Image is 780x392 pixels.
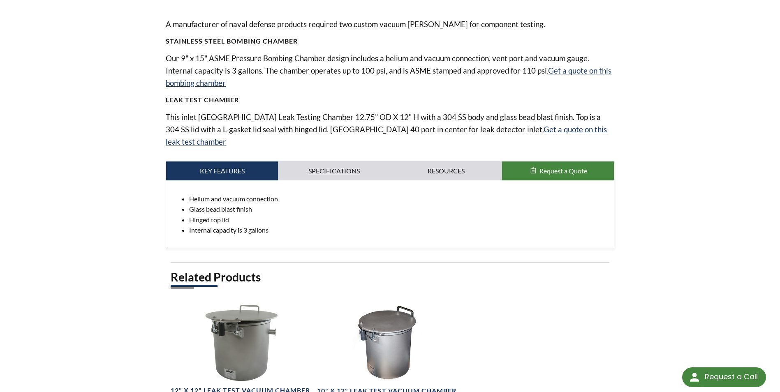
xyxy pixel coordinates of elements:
[390,161,502,180] a: Resources
[166,111,614,148] p: This inlet [GEOGRAPHIC_DATA] Leak Testing Chamber 12.75" OD X 12" H with a 304 SS body and glass ...
[166,96,614,104] h4: Leak Test CHAMBER
[166,18,614,30] p: A manufacturer of naval defense products required two custom vacuum [PERSON_NAME] for component t...
[189,194,607,204] li: Helium and vacuum connection
[166,161,278,180] a: Key Features
[539,167,587,175] span: Request a Quote
[189,225,607,235] li: Internal capacity is 3 gallons
[705,367,758,386] div: Request a Call
[278,161,390,180] a: Specifications
[166,37,614,46] h4: Stainless Steel Bombing Chamber
[189,204,607,214] li: Glass bead blast finish
[166,52,614,89] p: Our 9" x 15" ASME Pressure Bombing Chamber design includes a helium and vacuum connection, vent p...
[682,367,766,387] div: Request a Call
[189,214,607,225] li: Hinged top lid
[688,371,701,384] img: round button
[502,161,614,180] button: Request a Quote
[171,270,609,285] h2: Related Products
